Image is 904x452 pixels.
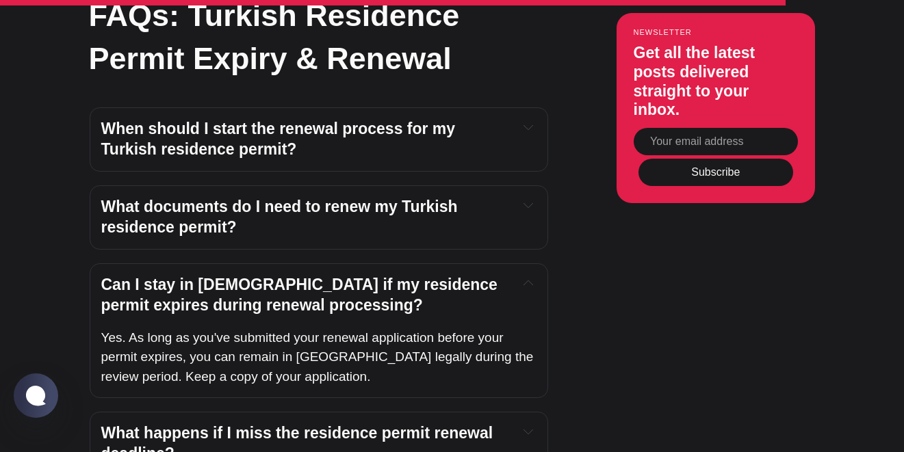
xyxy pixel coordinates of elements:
h3: Get all the latest posts delivered straight to your inbox. [634,44,798,120]
input: Your email address [634,128,798,155]
small: Newsletter [634,29,798,37]
button: Subscribe [638,159,793,186]
button: Expand toggle to read content [521,275,536,291]
button: Expand toggle to read content [521,197,536,213]
strong: What documents do I need to renew my Turkish residence permit? [101,198,462,236]
strong: When should I start the renewal process for my Turkish residence permit? [101,120,460,158]
strong: Can I stay in [DEMOGRAPHIC_DATA] if my residence permit expires during renewal processing? [101,276,502,314]
button: Expand toggle to read content [521,119,536,135]
button: Expand toggle to read content [521,423,536,440]
span: Yes. As long as you've submitted your renewal application before your permit expires, you can rem... [101,330,537,384]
